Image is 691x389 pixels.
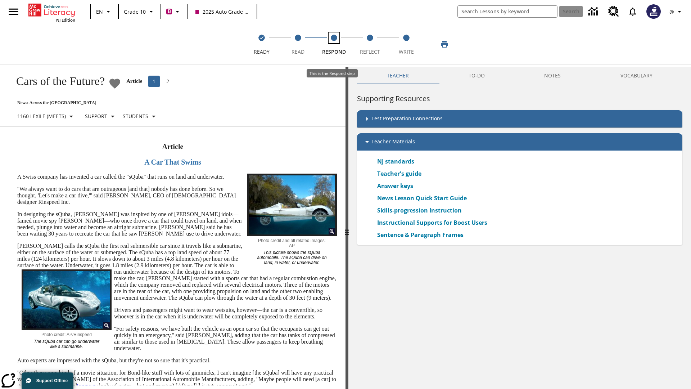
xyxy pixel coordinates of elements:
a: Answer keys, Will open in new browser window or tab [377,182,413,190]
a: Data Center [584,2,604,22]
a: Sentence & Paragraph Frames, Will open in new browser window or tab [377,231,464,239]
button: Scaffolds, Support [82,110,120,123]
button: page 1 [148,76,160,87]
button: Go to page 2 [162,76,173,87]
button: Read step 2 of 5 [277,24,319,64]
a: traverse [77,383,95,389]
img: Close-up of a car with two passengers driving underwater. [22,269,112,330]
span: Write [399,48,414,55]
button: Select a new avatar [642,2,665,21]
input: search field [458,6,557,17]
button: Select Lexile, 1160 Lexile (Meets) [14,110,78,123]
button: Boost Class color is violet red. Change class color [163,5,185,18]
a: Resource Center, Will open in new tab [604,2,623,21]
img: Avatar [646,4,661,19]
h1: Cars of the Future? [9,75,105,88]
p: Article [126,78,142,84]
div: This is the Respond step [307,69,358,77]
button: Ready(Step completed) step 1 of 5 [241,24,283,64]
span: NJ Edition [56,17,75,23]
button: Grade: Grade 10, Select a grade [121,5,158,18]
a: Notifications [623,2,642,21]
img: Magnify [329,228,335,234]
p: News: Across the [GEOGRAPHIC_DATA] [9,100,175,106]
button: Select Student [120,110,161,123]
button: Profile/Settings [665,5,688,18]
span: EN [96,8,103,15]
span: Reflect [360,48,380,55]
span: Read [292,48,304,55]
a: Skills-progression Instruction, Will open in new browser window or tab [377,206,462,215]
p: ''Other than some kind of a movie situation, for Bond-like stuff with lots of gimmicks, I can't i... [17,370,337,389]
h2: Article [16,143,330,151]
img: Magnify [103,322,110,328]
div: activity [348,67,691,389]
h3: A Car That Swims [16,158,330,166]
p: Test Preparation Connections [371,115,443,123]
button: NOTES [515,67,591,84]
p: Teacher Materials [371,138,415,146]
p: In designing the sQuba, [PERSON_NAME] was inspired by one of [PERSON_NAME] idols—famed movie spy ... [17,211,337,237]
button: Reflect step 4 of 5 [349,24,391,64]
a: NJ standards [377,157,419,166]
span: Grade 10 [124,8,146,15]
button: Support Offline [22,372,73,389]
p: Auto experts are impressed with the sQuba, but they're not so sure that it's practical. [17,357,337,364]
a: Instructional Supports for Boost Users, Will open in new browser window or tab [377,218,487,227]
button: Write step 5 of 5 [385,24,427,64]
p: Photo credit and all related images: AP [256,236,328,248]
img: High-tech automobile treading water. [247,174,337,236]
button: Open side menu [3,1,24,22]
p: Students [123,112,148,120]
button: Language: EN, Select a language [93,5,116,18]
button: Add to Favorites - Cars of the Future? [108,77,121,90]
p: A Swiss company has invented a car called the "sQuba" that runs on land and underwater. [17,174,337,180]
div: Instructional Panel Tabs [357,67,682,84]
p: 1160 Lexile (Meets) [17,112,66,120]
p: ''We always want to do cars that are outrageous [and that] nobody has done before. So we thought,... [17,186,337,205]
p: Support [85,112,107,120]
span: Ready [254,48,270,55]
span: @ [669,8,674,15]
div: Press Enter or Spacebar and then press right and left arrow keys to move the slider [345,67,348,389]
a: News Lesson Quick Start Guide, Will open in new browser window or tab [377,194,467,202]
p: Drivers and passengers might want to wear wetsuits, however—the car is a convertible, so whoever ... [17,307,337,320]
div: Teacher Materials [357,133,682,151]
p: ''For safety reasons, we have built the vehicle as an open car so that the occupants can get out ... [17,326,337,352]
span: Respond [322,48,346,55]
button: Teacher [357,67,439,84]
p: This picture shows the sQuba automobile. The sQuba can drive on land, in water, or underwater. [256,248,328,265]
p: Photo credit: AP/Rinspeed [31,330,103,337]
div: Test Preparation Connections [357,110,682,128]
nav: Articles pagination [147,76,175,87]
a: Teacher's guide, Will open in new browser window or tab [377,169,421,178]
span: Support Offline [36,378,68,383]
span: 2025 Auto Grade 10 [195,8,249,15]
button: Print [433,38,456,51]
span: B [168,7,171,16]
button: VOCABULARY [591,67,682,84]
p: The sQuba car can go underwater like a submarine. [31,337,103,349]
button: Respond step 3 of 5 [313,24,355,64]
div: Home [28,2,75,23]
button: TO-DO [439,67,515,84]
h6: Supporting Resources [357,93,682,104]
p: [PERSON_NAME] calls the sQuba the first real submersible car since it travels like a submarine, e... [17,243,337,301]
